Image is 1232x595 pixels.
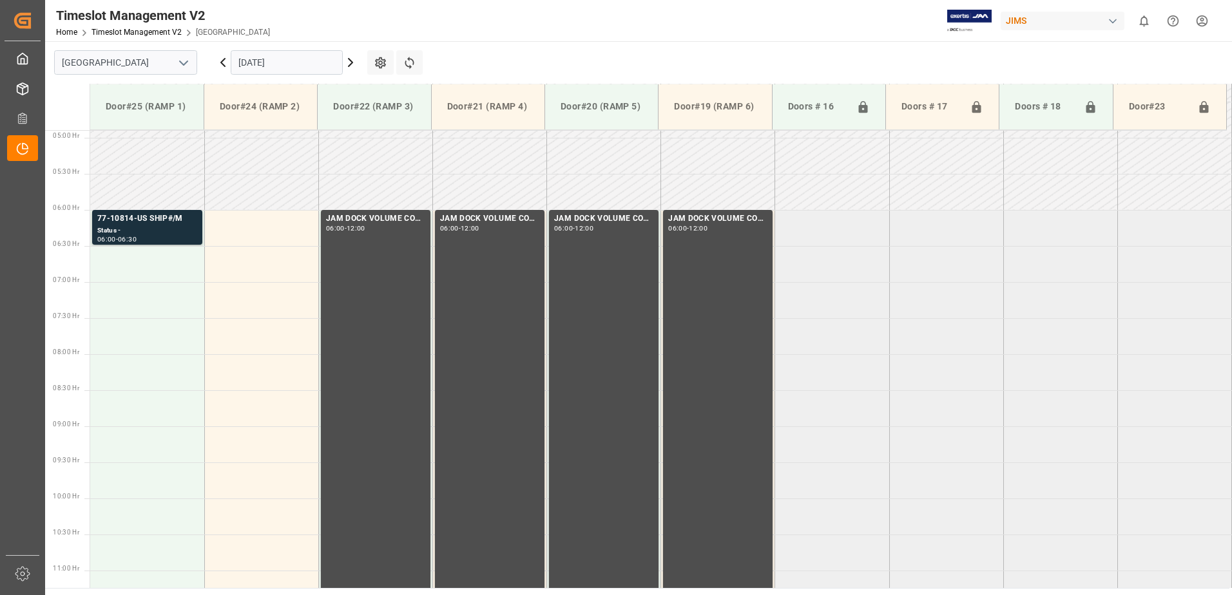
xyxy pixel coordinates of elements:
input: DD.MM.YYYY [231,50,343,75]
div: Doors # 18 [1010,95,1078,119]
div: Doors # 16 [783,95,851,119]
div: JAM DOCK VOLUME CONTROL [668,212,767,225]
span: 06:00 Hr [53,204,79,211]
button: show 0 new notifications [1130,6,1159,35]
div: 77-10814-US SHIP#/M [97,212,197,225]
div: 06:00 [440,225,459,231]
button: open menu [173,53,193,73]
div: 12:00 [461,225,479,231]
button: Help Center [1159,6,1188,35]
div: Door#24 (RAMP 2) [215,95,307,118]
div: 06:00 [97,236,116,242]
div: Door#22 (RAMP 3) [328,95,420,118]
div: - [459,225,461,231]
div: - [573,225,575,231]
span: 07:30 Hr [53,312,79,319]
span: 06:30 Hr [53,240,79,247]
span: 10:30 Hr [53,529,79,536]
span: 09:30 Hr [53,457,79,464]
a: Home [56,28,77,37]
button: JIMS [1001,8,1130,33]
div: Door#20 (RAMP 5) [555,95,648,118]
div: Door#25 (RAMP 1) [101,95,193,118]
span: 09:00 Hr [53,420,79,428]
span: 05:30 Hr [53,168,79,175]
div: Doors # 17 [896,95,965,119]
span: 08:00 Hr [53,348,79,355]
span: 07:00 Hr [53,276,79,283]
div: 06:00 [668,225,687,231]
div: JAM DOCK VOLUME CONTROL [554,212,653,225]
div: - [345,225,347,231]
span: 10:00 Hr [53,493,79,500]
div: 06:00 [326,225,345,231]
a: Timeslot Management V2 [91,28,182,37]
div: 06:30 [118,236,137,242]
div: JAM DOCK VOLUME CONTROL [440,212,539,225]
div: 12:00 [689,225,707,231]
div: Timeslot Management V2 [56,6,270,25]
div: Door#23 [1124,95,1192,119]
div: Door#19 (RAMP 6) [669,95,761,118]
img: Exertis%20JAM%20-%20Email%20Logo.jpg_1722504956.jpg [947,10,992,32]
div: Status - [97,225,197,236]
div: JAM DOCK VOLUME CONTROL [326,212,425,225]
input: Type to search/select [54,50,197,75]
span: 08:30 Hr [53,384,79,392]
div: - [116,236,118,242]
div: 12:00 [575,225,593,231]
div: JIMS [1001,12,1124,30]
div: 12:00 [347,225,365,231]
span: 05:00 Hr [53,132,79,139]
div: - [687,225,689,231]
div: Door#21 (RAMP 4) [442,95,534,118]
div: 06:00 [554,225,573,231]
span: 11:00 Hr [53,565,79,572]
